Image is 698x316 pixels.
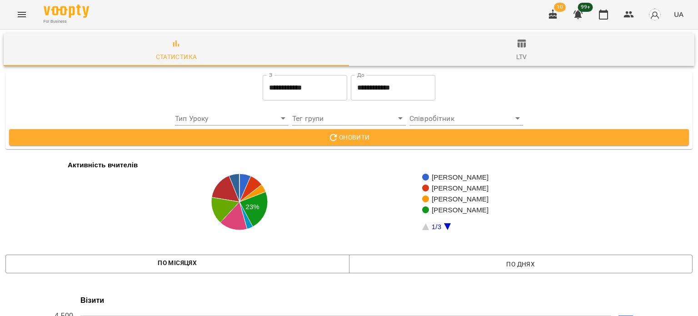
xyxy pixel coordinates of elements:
[44,5,89,18] img: Voopty Logo
[5,156,686,247] svg: A chart.
[432,173,489,181] text: [PERSON_NAME]
[516,51,527,62] div: ltv
[432,184,489,192] text: [PERSON_NAME]
[9,129,689,145] button: Оновити
[648,8,661,21] img: avatar_s.png
[5,255,349,273] button: По місяцях
[44,19,89,25] span: For Business
[674,10,683,19] span: UA
[670,6,687,23] button: UA
[156,51,197,62] div: Статистика
[245,203,259,211] text: 23%
[158,257,197,268] label: По місяцях
[68,161,138,169] text: Активність вчителів
[80,296,104,304] text: Візити
[16,132,682,143] span: Оновити
[349,255,693,273] button: По днях
[432,195,489,203] text: [PERSON_NAME]
[432,223,441,231] text: 1/3
[356,259,686,270] span: По днях
[11,4,33,25] button: Menu
[578,3,593,12] span: 99+
[432,206,489,214] text: [PERSON_NAME]
[554,3,566,12] span: 10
